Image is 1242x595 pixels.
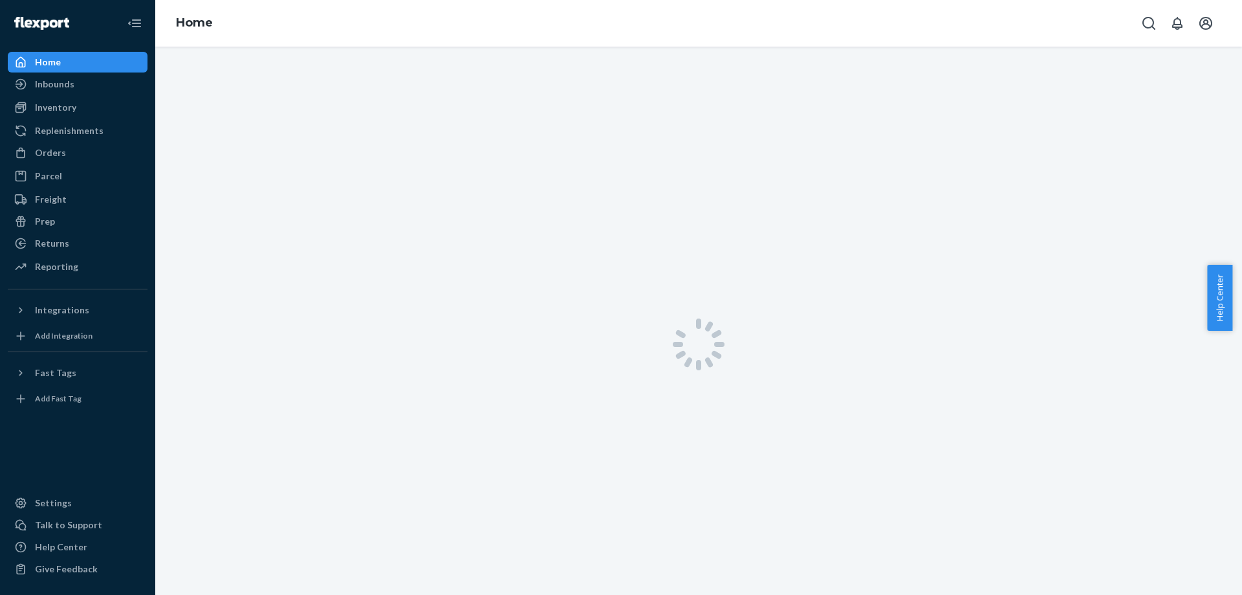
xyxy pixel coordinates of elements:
div: Help Center [35,541,87,554]
div: Inbounds [35,78,74,91]
a: Help Center [8,537,147,557]
button: Fast Tags [8,363,147,383]
div: Inventory [35,101,76,114]
a: Reporting [8,256,147,277]
div: Orders [35,146,66,159]
div: Talk to Support [35,519,102,532]
div: Reporting [35,260,78,273]
a: Talk to Support [8,515,147,535]
img: Flexport logo [14,17,69,30]
div: Parcel [35,170,62,183]
div: Home [35,56,61,69]
button: Open account menu [1193,10,1219,36]
button: Help Center [1207,265,1232,331]
div: Fast Tags [35,366,76,379]
a: Add Integration [8,326,147,346]
button: Integrations [8,300,147,320]
a: Replenishments [8,120,147,141]
a: Home [8,52,147,73]
a: Prep [8,211,147,232]
a: Orders [8,142,147,163]
ol: breadcrumbs [166,5,223,42]
div: Add Fast Tag [35,393,82,404]
div: Prep [35,215,55,228]
button: Close Navigation [122,10,147,36]
div: Freight [35,193,67,206]
a: Freight [8,189,147,210]
button: Open notifications [1164,10,1190,36]
div: Replenishments [35,124,103,137]
a: Settings [8,493,147,513]
div: Returns [35,237,69,250]
div: Settings [35,497,72,510]
div: Integrations [35,304,89,317]
a: Inbounds [8,74,147,95]
a: Home [176,16,213,30]
a: Inventory [8,97,147,118]
div: Give Feedback [35,563,98,576]
a: Returns [8,233,147,254]
button: Open Search Box [1136,10,1162,36]
div: Add Integration [35,330,93,341]
button: Give Feedback [8,559,147,579]
a: Add Fast Tag [8,388,147,409]
a: Parcel [8,166,147,186]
